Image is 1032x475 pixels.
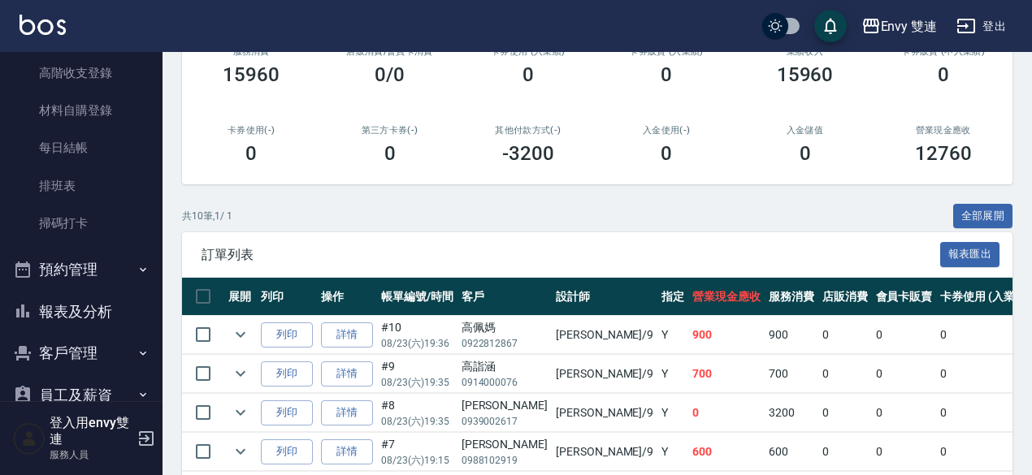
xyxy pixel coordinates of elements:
[755,125,854,136] h2: 入金儲值
[688,278,765,316] th: 營業現金應收
[7,167,156,205] a: 排班表
[462,436,548,453] div: [PERSON_NAME]
[552,394,657,432] td: [PERSON_NAME] /9
[381,375,453,390] p: 08/23 (六) 19:35
[688,355,765,393] td: 700
[552,433,657,471] td: [PERSON_NAME] /9
[915,142,972,165] h3: 12760
[202,125,301,136] h2: 卡券使用(-)
[872,394,937,432] td: 0
[182,209,232,223] p: 共 10 筆, 1 / 1
[7,374,156,417] button: 員工及薪資
[818,433,872,471] td: 0
[245,142,257,165] h3: 0
[462,319,548,336] div: 高佩媽
[661,63,672,86] h3: 0
[223,63,280,86] h3: 15960
[688,433,765,471] td: 600
[257,278,317,316] th: 列印
[688,316,765,354] td: 900
[377,316,457,354] td: #10
[523,63,534,86] h3: 0
[881,16,938,37] div: Envy 雙連
[950,11,1012,41] button: 登出
[765,278,818,316] th: 服務消費
[381,414,453,429] p: 08/23 (六) 19:35
[261,400,313,425] button: 列印
[552,355,657,393] td: [PERSON_NAME] /9
[228,361,253,386] button: expand row
[228,322,253,347] button: expand row
[818,394,872,432] td: 0
[7,291,156,333] button: 報表及分析
[938,63,949,86] h3: 0
[321,439,373,464] a: 詳情
[661,142,672,165] h3: 0
[552,278,657,316] th: 設計師
[228,439,253,464] button: expand row
[872,355,937,393] td: 0
[50,447,132,462] p: 服務人員
[224,278,257,316] th: 展開
[657,433,688,471] td: Y
[462,375,548,390] p: 0914000076
[502,142,554,165] h3: -3200
[462,336,548,351] p: 0922812867
[800,142,811,165] h3: 0
[20,15,66,35] img: Logo
[657,278,688,316] th: 指定
[940,242,1000,267] button: 報表匯出
[7,205,156,242] a: 掃碼打卡
[321,400,373,425] a: 詳情
[50,415,132,447] h5: 登入用envy雙連
[818,278,872,316] th: 店販消費
[617,125,716,136] h2: 入金使用(-)
[384,142,396,165] h3: 0
[872,433,937,471] td: 0
[872,278,937,316] th: 會員卡販賣
[765,433,818,471] td: 600
[855,10,944,43] button: Envy 雙連
[381,453,453,468] p: 08/23 (六) 19:15
[940,246,1000,261] a: 報表匯出
[657,394,688,432] td: Y
[321,322,373,348] a: 詳情
[377,433,457,471] td: #7
[202,247,940,263] span: 訂單列表
[765,394,818,432] td: 3200
[261,439,313,464] button: 列印
[688,394,765,432] td: 0
[317,278,377,316] th: 操作
[7,248,156,291] button: 預約管理
[657,355,688,393] td: Y
[7,92,156,129] a: 材料自購登錄
[818,355,872,393] td: 0
[377,278,457,316] th: 帳單編號/時間
[13,422,46,455] img: Person
[818,316,872,354] td: 0
[340,125,439,136] h2: 第三方卡券(-)
[765,316,818,354] td: 900
[7,129,156,166] a: 每日結帳
[381,336,453,351] p: 08/23 (六) 19:36
[261,322,313,348] button: 列印
[462,397,548,414] div: [PERSON_NAME]
[552,316,657,354] td: [PERSON_NAME] /9
[462,414,548,429] p: 0939002617
[657,316,688,354] td: Y
[777,63,834,86] h3: 15960
[462,358,548,375] div: 高詣涵
[765,355,818,393] td: 700
[457,278,552,316] th: 客戶
[261,361,313,386] button: 列印
[953,204,1013,229] button: 全部展開
[479,125,578,136] h2: 其他付款方式(-)
[377,394,457,432] td: #8
[462,453,548,468] p: 0988102919
[7,332,156,374] button: 客戶管理
[814,10,847,42] button: save
[228,400,253,425] button: expand row
[375,63,405,86] h3: 0/0
[872,316,937,354] td: 0
[7,54,156,92] a: 高階收支登錄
